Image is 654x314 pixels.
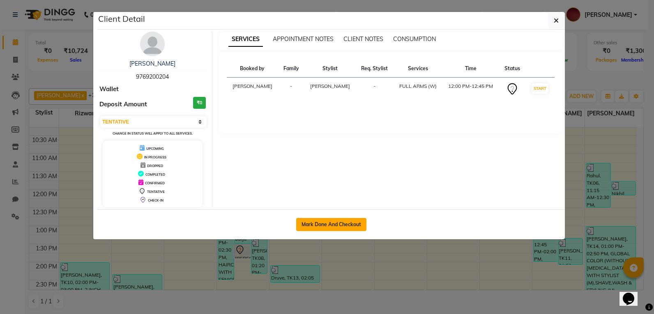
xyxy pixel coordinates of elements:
[296,218,366,231] button: Mark Done And Checkout
[228,32,263,47] span: SERVICES
[147,164,163,168] span: DROPPED
[304,60,356,78] th: Stylist
[145,181,165,185] span: CONFIRMED
[356,60,394,78] th: Req. Stylist
[146,147,164,151] span: UPCOMING
[98,13,145,25] h5: Client Detail
[99,100,147,109] span: Deposit Amount
[99,85,119,94] span: Wallet
[442,60,499,78] th: Time
[278,60,304,78] th: Family
[144,155,166,159] span: IN PROGRESS
[532,83,548,94] button: START
[136,73,169,80] span: 9769200204
[227,78,278,101] td: [PERSON_NAME]
[145,172,165,176] span: COMPLETED
[394,60,442,78] th: Services
[273,35,334,43] span: APPOINTMENT NOTES
[140,32,165,56] img: avatar
[619,281,646,306] iframe: chat widget
[147,190,165,194] span: TENTATIVE
[343,35,383,43] span: CLIENT NOTES
[310,83,350,89] span: [PERSON_NAME]
[442,78,499,101] td: 12:00 PM-12:45 PM
[499,60,525,78] th: Status
[393,35,436,43] span: CONSUMPTION
[278,78,304,101] td: -
[113,131,193,135] small: Change in status will apply to all services.
[148,198,163,202] span: CHECK-IN
[227,60,278,78] th: Booked by
[356,78,394,101] td: -
[193,97,206,109] h3: ₹0
[398,83,438,90] div: FULL ARMS (W)
[129,60,175,67] a: [PERSON_NAME]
